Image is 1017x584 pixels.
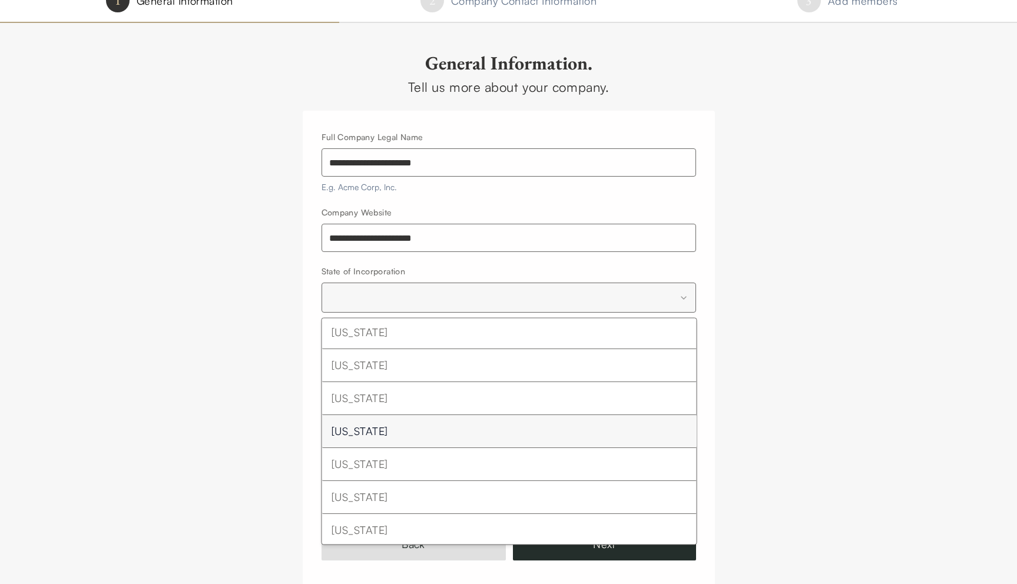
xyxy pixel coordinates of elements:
span: [US_STATE] [332,423,388,440]
span: [US_STATE] [332,357,388,374]
span: [US_STATE] [332,390,388,407]
span: [US_STATE] [332,324,388,341]
span: [US_STATE] [332,522,388,539]
span: [US_STATE] [332,489,388,506]
span: [US_STATE] [332,456,388,473]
